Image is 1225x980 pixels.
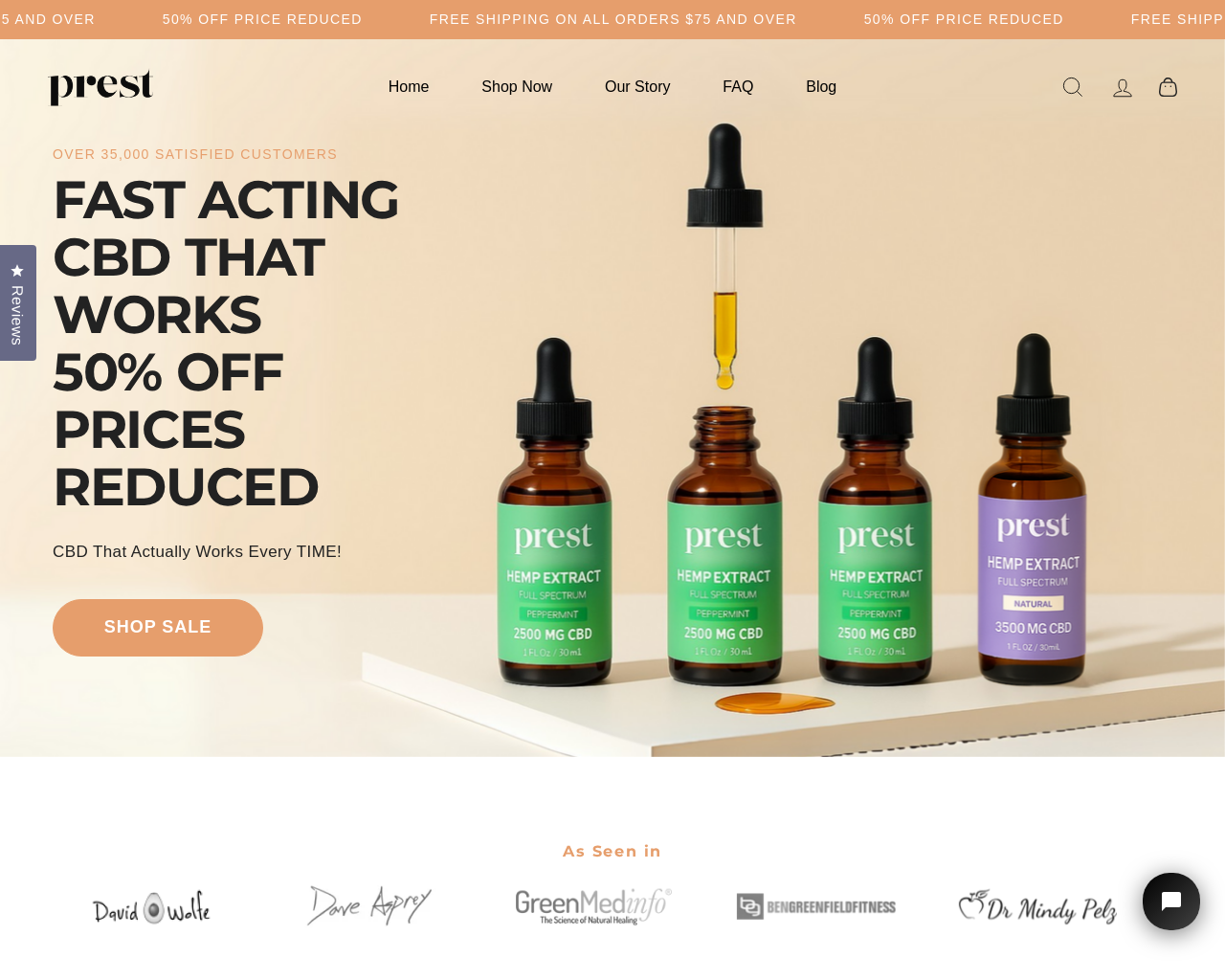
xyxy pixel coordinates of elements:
[782,68,860,105] a: Blog
[163,11,363,28] h5: 50% OFF PRICE REDUCED
[53,599,263,657] a: shop sale
[53,171,483,516] div: FAST ACTING CBD THAT WORKS 50% OFF PRICES REDUCED
[457,68,576,105] a: Shop Now
[365,68,860,105] ul: Primary
[53,540,342,564] div: CBD That Actually Works every TIME!
[1118,846,1225,980] iframe: Tidio Chat
[864,11,1064,28] h5: 50% OFF PRICE REDUCED
[430,11,797,28] h5: Free Shipping on all orders $75 and over
[581,68,694,105] a: Our Story
[53,146,338,163] div: over 35,000 satisfied customers
[365,68,454,105] a: Home
[48,68,153,106] img: PREST ORGANICS
[699,68,777,105] a: FAQ
[5,285,30,345] span: Reviews
[53,830,1172,873] h2: As Seen in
